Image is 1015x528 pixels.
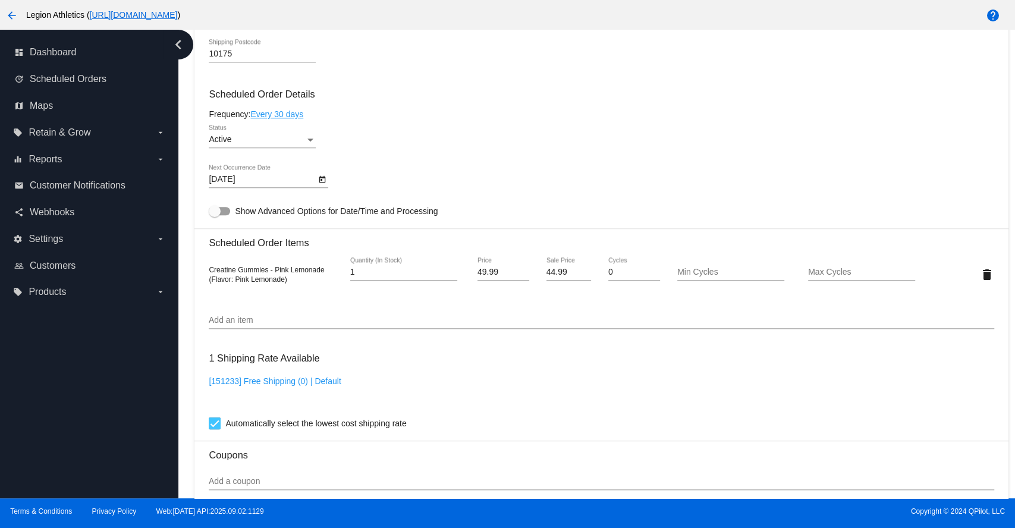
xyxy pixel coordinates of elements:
i: arrow_drop_down [156,155,165,164]
i: settings [13,234,23,244]
a: Terms & Conditions [10,507,72,516]
button: Open calendar [316,172,328,185]
i: email [14,181,24,190]
i: people_outline [14,261,24,271]
input: Price [477,268,529,277]
span: Maps [30,100,53,111]
span: Customers [30,260,76,271]
span: Scheduled Orders [30,74,106,84]
span: Legion Athletics ( ) [26,10,180,20]
i: arrow_drop_down [156,287,165,297]
input: Next Occurrence Date [209,175,316,184]
i: arrow_drop_down [156,234,165,244]
a: email Customer Notifications [14,176,165,195]
span: Webhooks [30,207,74,218]
span: Retain & Grow [29,127,90,138]
input: Shipping Postcode [209,49,316,59]
input: Add a coupon [209,477,994,486]
i: update [14,74,24,84]
a: map Maps [14,96,165,115]
a: Privacy Policy [92,507,137,516]
a: [URL][DOMAIN_NAME] [90,10,178,20]
span: Customer Notifications [30,180,125,191]
h3: Scheduled Order Details [209,89,994,100]
a: Web:[DATE] API:2025.09.02.1129 [156,507,264,516]
i: local_offer [13,287,23,297]
a: people_outline Customers [14,256,165,275]
i: dashboard [14,48,24,57]
i: equalizer [13,155,23,164]
i: local_offer [13,128,23,137]
span: Active [209,134,231,144]
input: Quantity (In Stock) [350,268,457,277]
div: Frequency: [209,109,994,119]
mat-icon: delete [979,268,994,282]
a: [151233] Free Shipping (0) | Default [209,376,341,386]
i: share [14,208,24,217]
span: Products [29,287,66,297]
span: Reports [29,154,62,165]
input: Max Cycles [808,268,915,277]
h3: 1 Shipping Rate Available [209,345,319,371]
span: Automatically select the lowest cost shipping rate [225,416,406,430]
mat-icon: help [986,8,1000,23]
input: Cycles [608,268,660,277]
span: Creatine Gummies - Pink Lemonade (Flavor: Pink Lemonade) [209,266,324,284]
span: Copyright © 2024 QPilot, LLC [518,507,1005,516]
input: Min Cycles [677,268,784,277]
i: map [14,101,24,111]
span: Show Advanced Options for Date/Time and Processing [235,205,438,217]
i: arrow_drop_down [156,128,165,137]
mat-icon: arrow_back [5,8,19,23]
h3: Scheduled Order Items [209,228,994,249]
i: chevron_left [169,35,188,54]
span: Dashboard [30,47,76,58]
input: Add an item [209,316,994,325]
a: Every 30 days [250,109,303,119]
a: dashboard Dashboard [14,43,165,62]
a: update Scheduled Orders [14,70,165,89]
mat-select: Status [209,135,316,144]
a: share Webhooks [14,203,165,222]
h3: Coupons [209,441,994,461]
span: Settings [29,234,63,244]
input: Sale Price [546,268,592,277]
